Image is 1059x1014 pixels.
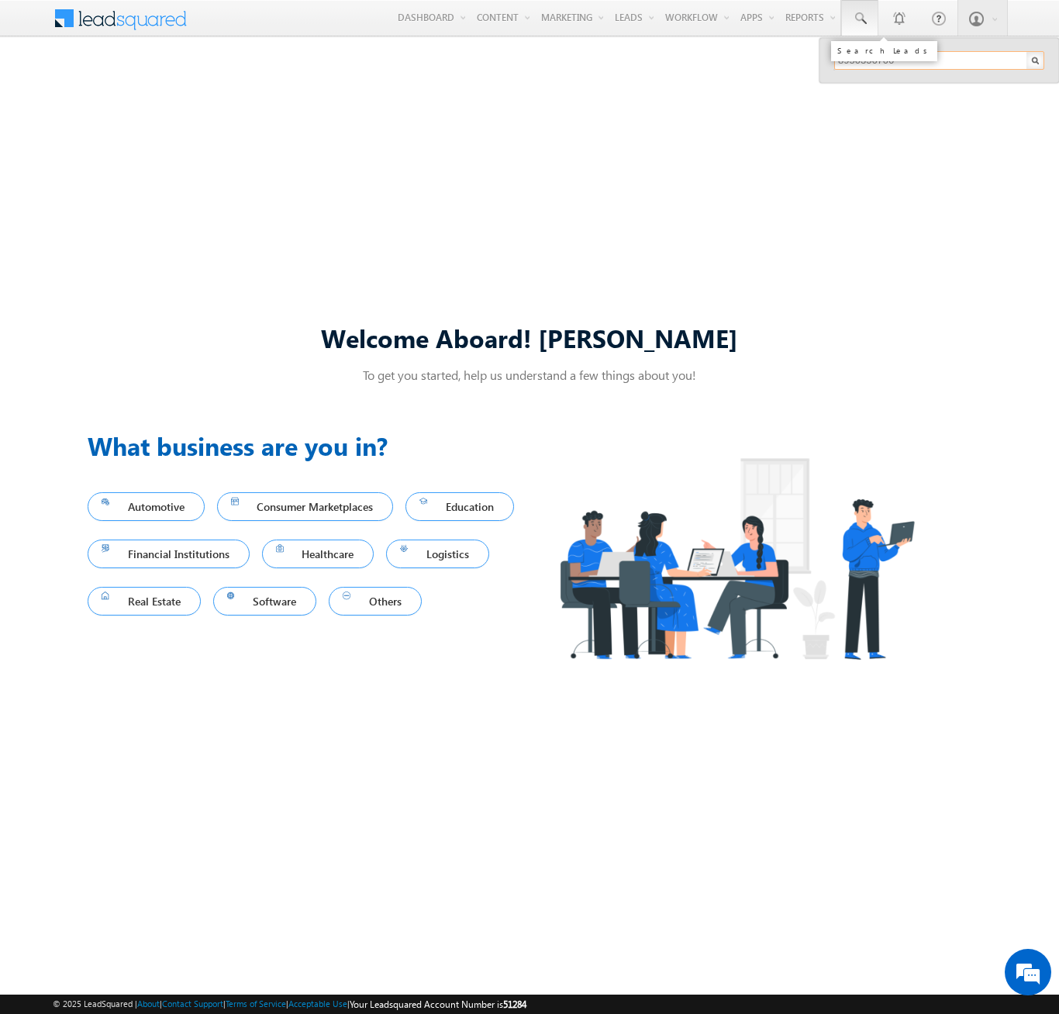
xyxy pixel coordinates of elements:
[88,427,529,464] h3: What business are you in?
[276,543,360,564] span: Healthcare
[102,543,236,564] span: Financial Institutions
[503,998,526,1010] span: 51284
[419,496,500,517] span: Education
[226,998,286,1009] a: Terms of Service
[102,496,191,517] span: Automotive
[343,591,408,612] span: Others
[837,46,931,55] div: Search Leads
[350,998,526,1010] span: Your Leadsquared Account Number is
[162,998,223,1009] a: Contact Support
[137,998,160,1009] a: About
[400,543,475,564] span: Logistics
[102,591,187,612] span: Real Estate
[227,591,303,612] span: Software
[53,997,526,1012] span: © 2025 LeadSquared | | | | |
[88,367,971,383] p: To get you started, help us understand a few things about you!
[88,321,971,354] div: Welcome Aboard! [PERSON_NAME]
[231,496,380,517] span: Consumer Marketplaces
[288,998,347,1009] a: Acceptable Use
[529,427,943,690] img: Industry.png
